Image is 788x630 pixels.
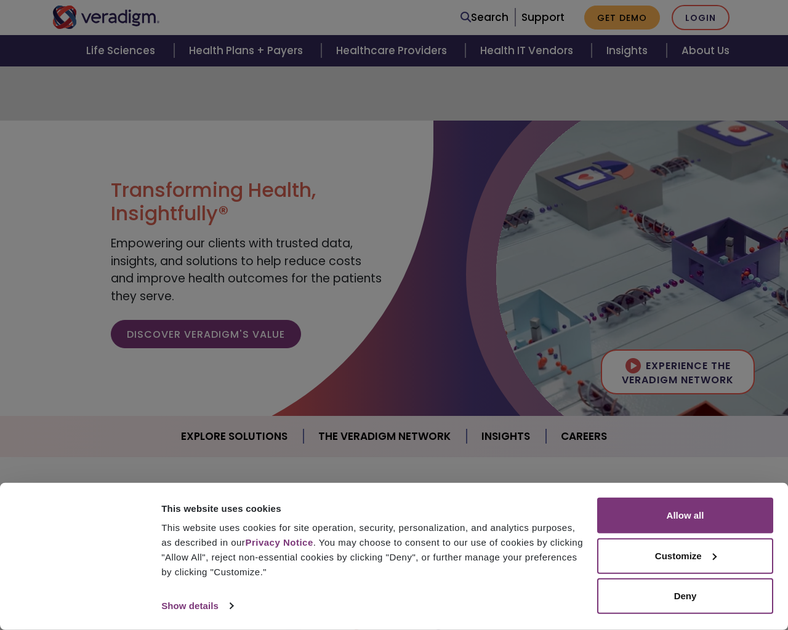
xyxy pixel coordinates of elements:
button: Allow all [597,498,773,533]
a: Show details [161,597,233,615]
button: Deny [597,578,773,614]
button: Customize [597,538,773,573]
div: This website uses cookies [161,501,583,516]
a: Privacy Notice [245,537,313,548]
div: This website uses cookies for site operation, security, personalization, and analytics purposes, ... [161,520,583,580]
